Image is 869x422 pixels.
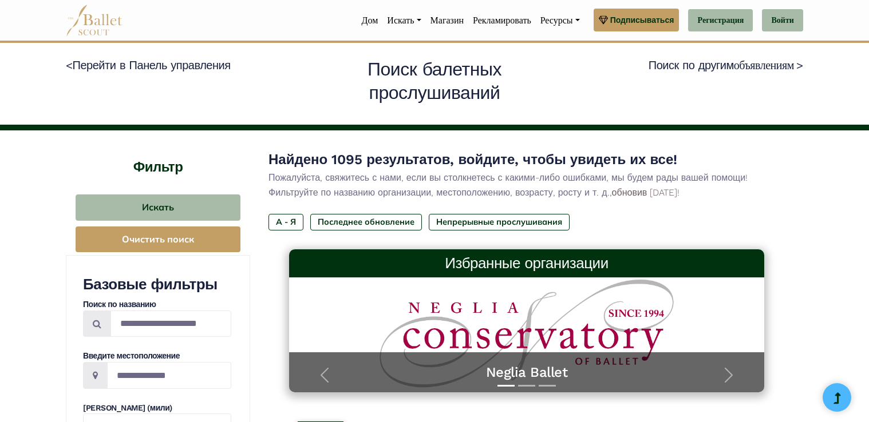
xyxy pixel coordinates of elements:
[429,214,570,230] label: Непрерывные прослушивания
[468,9,536,33] a: Рекламировать
[734,58,803,72] code: объявлениям >
[382,9,425,33] a: Искать
[610,14,674,26] span: Подписываться
[497,379,515,392] button: Слайд 1
[66,58,73,72] code: <
[536,9,584,33] a: Ресурсы
[66,130,250,177] h4: Фильтр
[539,379,556,392] button: Слайд 3
[649,58,803,72] a: Поиск по другимобъявлениям >
[83,403,231,414] h4: [PERSON_NAME] (мили)
[298,254,755,273] h3: Избранные организации
[594,9,680,31] a: Подписываться
[599,14,608,26] img: gem.svg
[268,170,785,185] p: Пожалуйста, свяжитесь с нами, если вы столкнетесь с какими-либо ошибками, мы будем рады вашей пом...
[268,152,677,168] span: Найдено 1095 результатов, войдите, чтобы увидеть их все!
[83,275,231,294] h3: Базовые фильтры
[107,362,231,389] input: Местоположение
[518,379,535,392] button: Слайд 2
[66,58,231,72] a: <Перейти в Панель управления
[76,226,240,252] button: Очистить поиск
[612,187,678,198] a: обновив [DATE]
[268,214,303,230] label: А - Я
[426,9,468,33] a: Магазин
[357,9,383,33] a: Дом
[83,299,231,310] h4: Поиск по названию
[303,58,566,105] h2: Поиск балетных прослушиваний
[688,9,753,32] a: Регистрация
[762,9,803,32] a: Войти
[110,310,231,337] input: Поиск по именам...
[318,217,414,227] font: Последнее обновление
[268,185,785,200] p: Фильтруйте по названию организации, местоположению, возрасту, росту и т. д., !
[83,351,231,362] h4: Введите местоположение
[301,364,753,381] a: Neglia Ballet
[76,194,240,221] button: Искать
